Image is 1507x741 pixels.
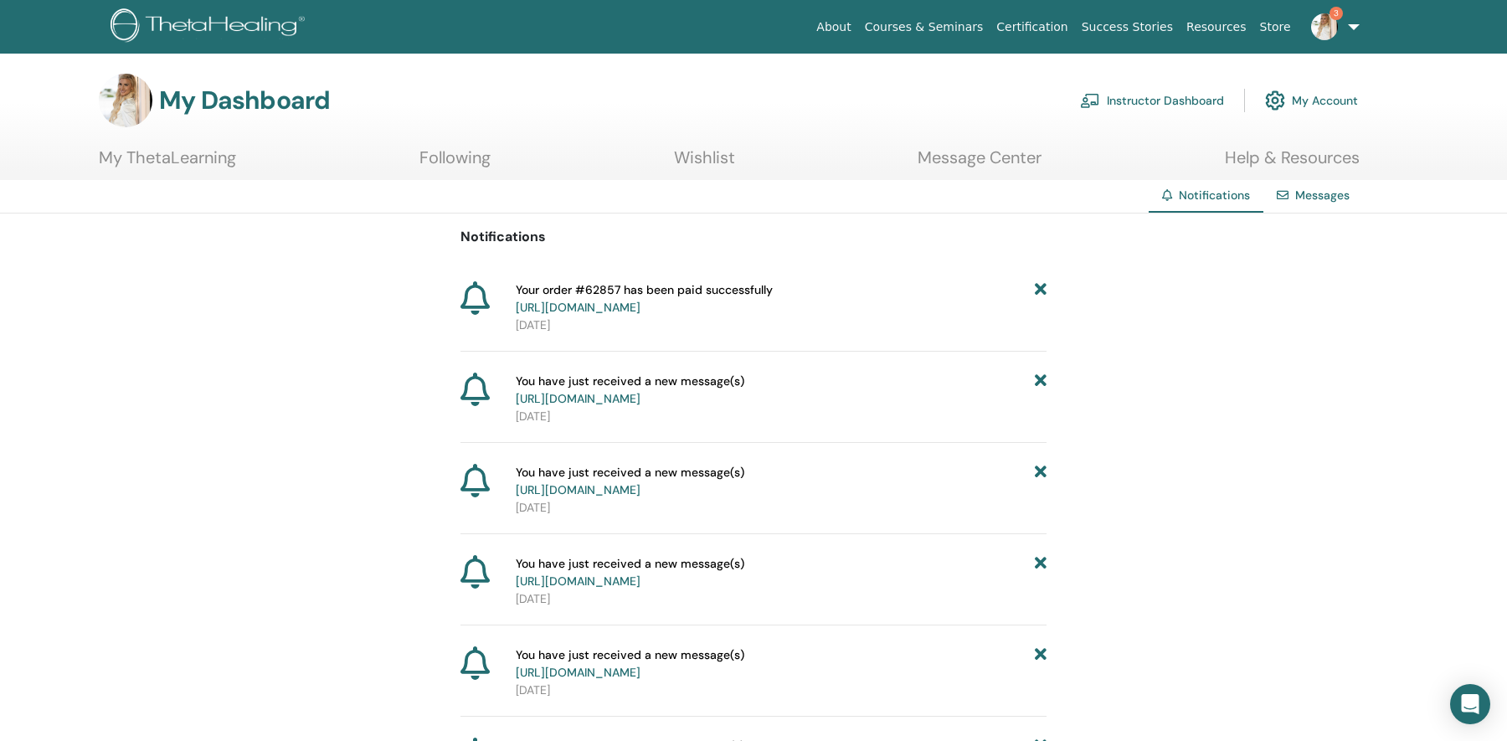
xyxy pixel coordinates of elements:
[516,464,744,499] span: You have just received a new message(s)
[674,147,735,180] a: Wishlist
[516,590,1047,608] p: [DATE]
[516,482,640,497] a: [URL][DOMAIN_NAME]
[516,391,640,406] a: [URL][DOMAIN_NAME]
[99,74,152,127] img: default.jpg
[516,555,744,590] span: You have just received a new message(s)
[460,227,1047,247] p: Notifications
[1075,12,1180,43] a: Success Stories
[1253,12,1298,43] a: Store
[516,574,640,589] a: [URL][DOMAIN_NAME]
[516,408,1047,425] p: [DATE]
[1450,684,1490,724] div: Open Intercom Messenger
[1080,82,1224,119] a: Instructor Dashboard
[516,281,773,316] span: Your order #62857 has been paid successfully
[419,147,491,180] a: Following
[159,85,330,116] h3: My Dashboard
[1295,188,1350,203] a: Messages
[111,8,311,46] img: logo.png
[1080,93,1100,108] img: chalkboard-teacher.svg
[516,499,1047,517] p: [DATE]
[516,682,1047,699] p: [DATE]
[1265,86,1285,115] img: cog.svg
[516,646,744,682] span: You have just received a new message(s)
[1225,147,1360,180] a: Help & Resources
[1311,13,1338,40] img: default.jpg
[990,12,1074,43] a: Certification
[516,300,640,315] a: [URL][DOMAIN_NAME]
[1265,82,1358,119] a: My Account
[918,147,1042,180] a: Message Center
[99,147,236,180] a: My ThetaLearning
[516,316,1047,334] p: [DATE]
[516,373,744,408] span: You have just received a new message(s)
[810,12,857,43] a: About
[1179,188,1250,203] span: Notifications
[858,12,990,43] a: Courses & Seminars
[516,665,640,680] a: [URL][DOMAIN_NAME]
[1180,12,1253,43] a: Resources
[1330,7,1343,20] span: 3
